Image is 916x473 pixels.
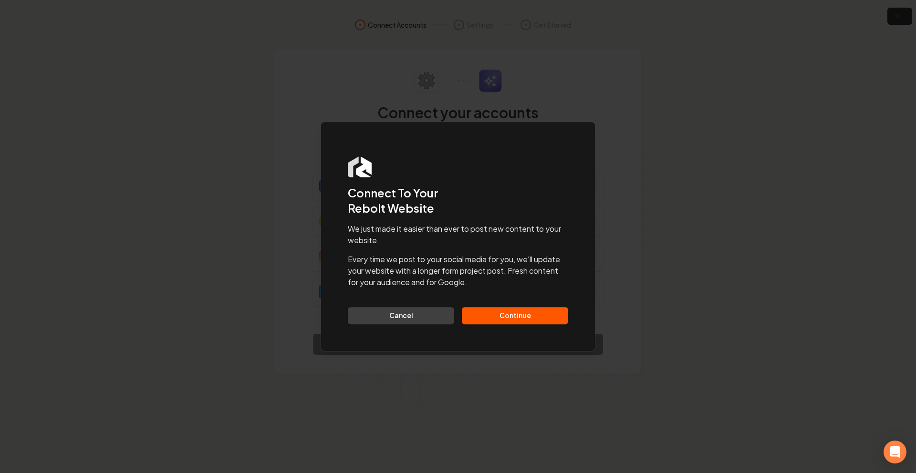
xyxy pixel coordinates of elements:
[348,156,372,177] img: Rebolt Logo
[348,307,454,324] button: Cancel
[348,185,568,216] h2: Connect To Your Rebolt Website
[348,254,568,288] p: Every time we post to your social media for you, we'll update your website with a longer form pro...
[348,223,568,246] p: We just made it easier than ever to post new content to your website.
[462,307,568,324] button: Continue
